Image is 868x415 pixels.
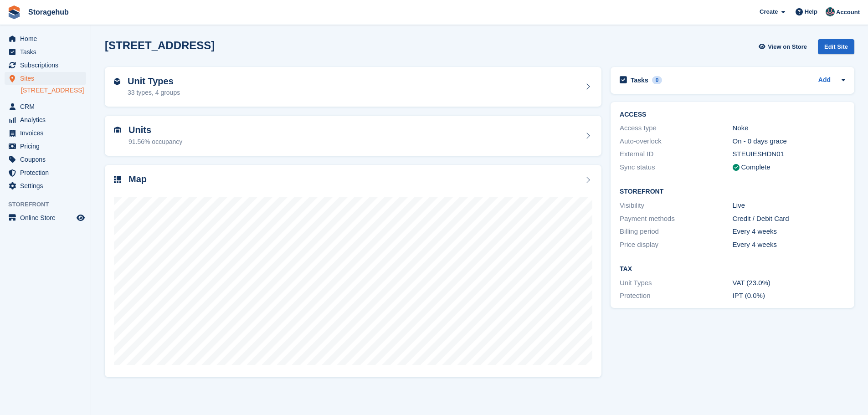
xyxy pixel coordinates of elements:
[620,291,732,301] div: Protection
[20,211,75,224] span: Online Store
[5,166,86,179] a: menu
[620,111,845,118] h2: ACCESS
[760,7,778,16] span: Create
[652,76,663,84] div: 0
[20,166,75,179] span: Protection
[757,39,811,54] a: View on Store
[620,136,732,147] div: Auto-overlock
[21,86,86,95] a: [STREET_ADDRESS]
[733,149,845,159] div: STEUIESHDN01
[733,291,845,301] div: IPT (0.0%)
[826,7,835,16] img: Anirudh Muralidharan
[114,127,121,133] img: unit-icn-7be61d7bf1b0ce9d3e12c5938cc71ed9869f7b940bace4675aadf7bd6d80202e.svg
[5,100,86,113] a: menu
[20,72,75,85] span: Sites
[105,116,601,156] a: Units 91.56% occupancy
[620,278,732,288] div: Unit Types
[128,174,147,184] h2: Map
[7,5,21,19] img: stora-icon-8386f47178a22dfd0bd8f6a31ec36ba5ce8667c1dd55bd0f319d3a0aa187defe.svg
[5,32,86,45] a: menu
[128,88,180,97] div: 33 types, 4 groups
[5,113,86,126] a: menu
[733,136,845,147] div: On - 0 days grace
[836,8,860,17] span: Account
[620,226,732,237] div: Billing period
[5,127,86,139] a: menu
[114,176,121,183] img: map-icn-33ee37083ee616e46c38cad1a60f524a97daa1e2b2c8c0bc3eb3415660979fc1.svg
[105,165,601,378] a: Map
[128,76,180,87] h2: Unit Types
[20,140,75,153] span: Pricing
[20,113,75,126] span: Analytics
[105,67,601,107] a: Unit Types 33 types, 4 groups
[20,179,75,192] span: Settings
[620,214,732,224] div: Payment methods
[20,153,75,166] span: Coupons
[25,5,72,20] a: Storagehub
[733,240,845,250] div: Every 4 weeks
[620,240,732,250] div: Price display
[620,200,732,211] div: Visibility
[20,100,75,113] span: CRM
[5,179,86,192] a: menu
[114,78,120,85] img: unit-type-icn-2b2737a686de81e16bb02015468b77c625bbabd49415b5ef34ead5e3b44a266d.svg
[733,200,845,211] div: Live
[105,39,215,51] h2: [STREET_ADDRESS]
[20,46,75,58] span: Tasks
[805,7,817,16] span: Help
[733,278,845,288] div: VAT (23.0%)
[128,137,182,147] div: 91.56% occupancy
[818,39,854,58] a: Edit Site
[8,200,91,209] span: Storefront
[75,212,86,223] a: Preview store
[620,162,732,173] div: Sync status
[20,32,75,45] span: Home
[5,140,86,153] a: menu
[5,59,86,72] a: menu
[741,162,770,173] div: Complete
[128,125,182,135] h2: Units
[620,149,732,159] div: External ID
[818,75,831,86] a: Add
[620,123,732,133] div: Access type
[733,123,845,133] div: Nokē
[5,46,86,58] a: menu
[620,266,845,273] h2: Tax
[733,226,845,237] div: Every 4 weeks
[5,72,86,85] a: menu
[818,39,854,54] div: Edit Site
[20,127,75,139] span: Invoices
[5,153,86,166] a: menu
[733,214,845,224] div: Credit / Debit Card
[768,42,807,51] span: View on Store
[620,188,845,195] h2: Storefront
[5,211,86,224] a: menu
[631,76,648,84] h2: Tasks
[20,59,75,72] span: Subscriptions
